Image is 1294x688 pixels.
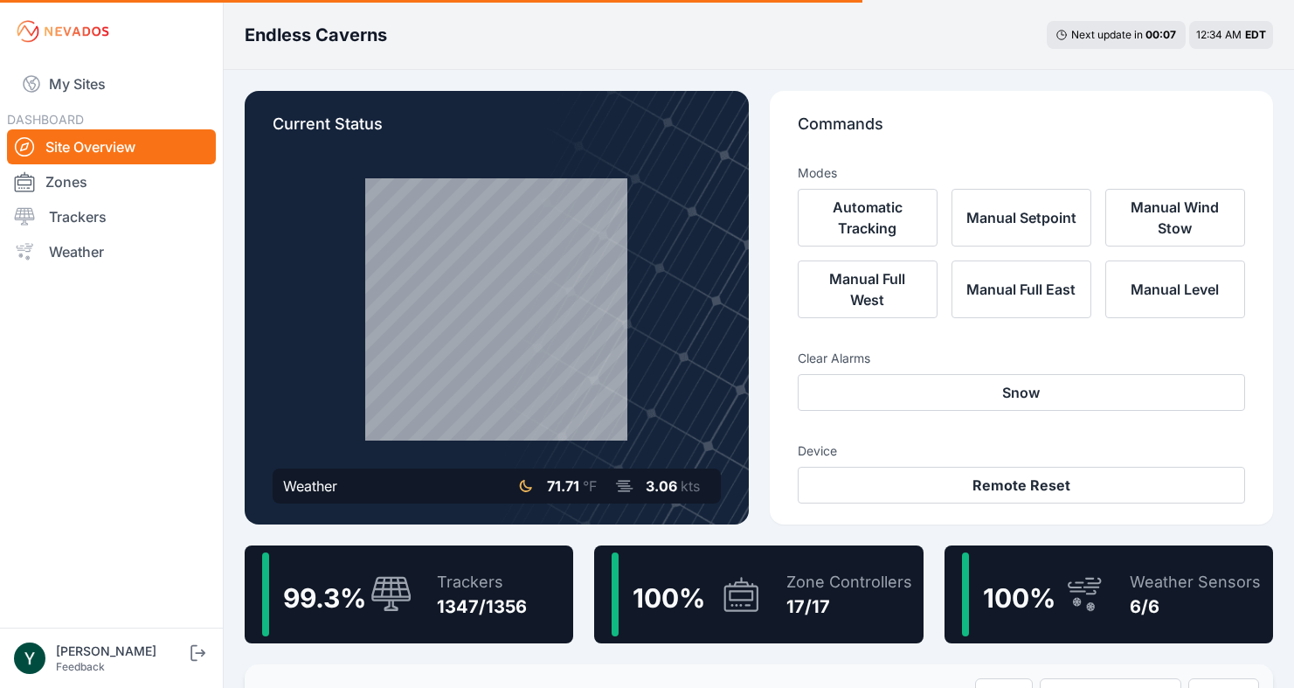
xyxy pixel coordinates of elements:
h3: Clear Alarms [798,350,1246,367]
span: 71.71 [547,477,579,495]
div: 6/6 [1130,594,1261,619]
p: Commands [798,112,1246,150]
div: 1347/1356 [437,594,527,619]
span: DASHBOARD [7,112,84,127]
button: Automatic Tracking [798,189,938,247]
div: 00 : 07 [1145,28,1177,42]
h3: Endless Caverns [245,23,387,47]
div: Trackers [437,570,527,594]
a: 100%Zone Controllers17/17 [594,546,923,643]
span: °F [583,477,597,495]
div: Weather [283,476,337,497]
div: 17/17 [786,594,912,619]
button: Snow [798,374,1246,411]
span: 99.3 % [283,582,366,614]
a: Trackers [7,199,216,234]
span: EDT [1245,28,1266,41]
span: Next update in [1071,28,1143,41]
span: 100 % [633,582,705,614]
button: Manual Level [1105,261,1245,318]
a: Weather [7,234,216,269]
span: 12:34 AM [1196,28,1242,41]
button: Remote Reset [798,467,1246,504]
h3: Modes [798,164,837,182]
p: Current Status [273,112,721,150]
div: Weather Sensors [1130,570,1261,594]
div: [PERSON_NAME] [56,643,187,660]
a: 100%Weather Sensors6/6 [945,546,1273,643]
span: kts [681,477,700,495]
img: Yezin Taha [14,643,45,674]
button: Manual Full East [951,261,1091,318]
button: Manual Full West [798,261,938,318]
h3: Device [798,442,1246,460]
nav: Breadcrumb [245,12,387,58]
span: 100 % [983,582,1055,614]
span: 3.06 [646,477,677,495]
div: Zone Controllers [786,570,912,594]
a: Feedback [56,660,105,673]
a: Zones [7,164,216,199]
a: My Sites [7,63,216,105]
button: Manual Wind Stow [1105,189,1245,247]
button: Manual Setpoint [951,189,1091,247]
a: 99.3%Trackers1347/1356 [245,546,573,643]
img: Nevados [14,17,112,45]
a: Site Overview [7,129,216,164]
